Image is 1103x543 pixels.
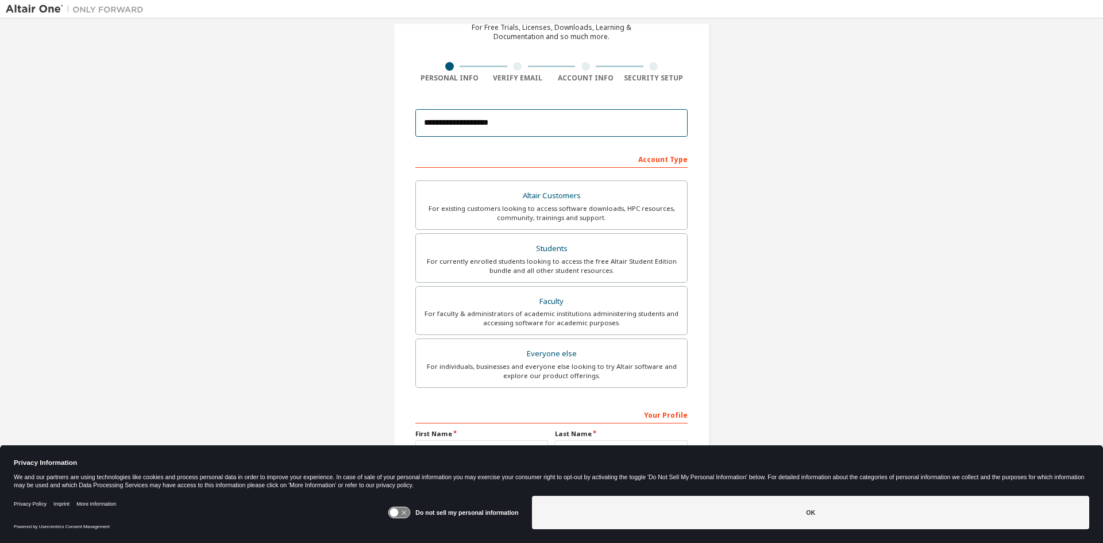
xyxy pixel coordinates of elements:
[551,74,620,83] div: Account Info
[484,74,552,83] div: Verify Email
[415,74,484,83] div: Personal Info
[472,23,631,41] div: For Free Trials, Licenses, Downloads, Learning & Documentation and so much more.
[423,309,680,328] div: For faculty & administrators of academic institutions administering students and accessing softwa...
[415,429,548,438] label: First Name
[423,257,680,275] div: For currently enrolled students looking to access the free Altair Student Edition bundle and all ...
[620,74,688,83] div: Security Setup
[423,241,680,257] div: Students
[555,429,688,438] label: Last Name
[423,346,680,362] div: Everyone else
[415,149,688,168] div: Account Type
[423,188,680,204] div: Altair Customers
[423,294,680,310] div: Faculty
[423,204,680,222] div: For existing customers looking to access software downloads, HPC resources, community, trainings ...
[423,362,680,380] div: For individuals, businesses and everyone else looking to try Altair software and explore our prod...
[6,3,149,15] img: Altair One
[415,405,688,423] div: Your Profile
